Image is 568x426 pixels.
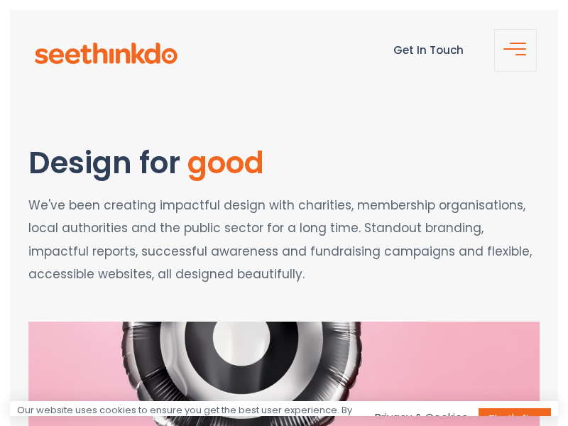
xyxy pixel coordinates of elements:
[28,147,540,180] h1: Design for good
[375,410,468,425] a: Privacy & Cookies
[28,194,540,285] p: We've been creating impactful design with charities, membership organisations, local authorities ...
[35,43,177,64] img: see-think-do-logo.png
[139,142,180,184] span: for
[187,142,264,184] span: good
[28,142,132,184] span: Design
[393,43,464,58] a: Get In Touch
